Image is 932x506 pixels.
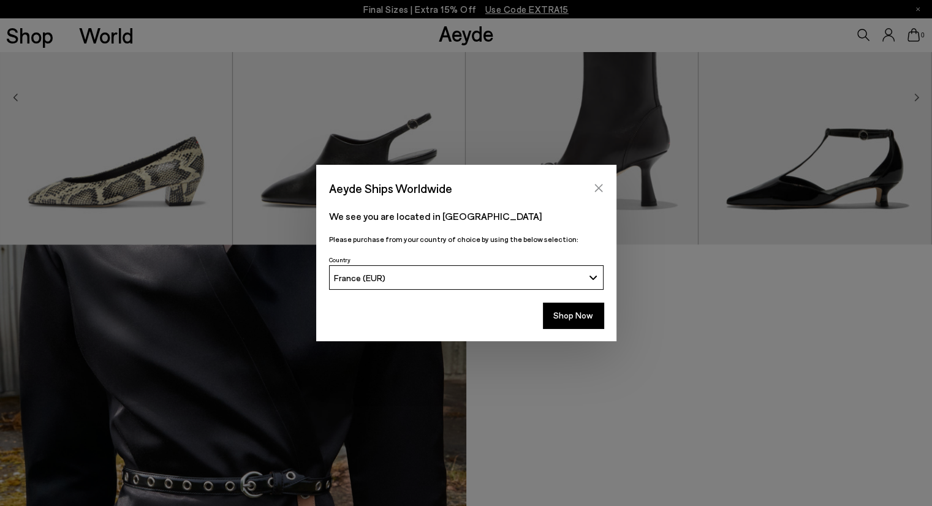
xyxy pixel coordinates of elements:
[543,303,604,328] button: Shop Now
[329,209,604,224] p: We see you are located in [GEOGRAPHIC_DATA]
[589,179,608,197] button: Close
[329,233,604,245] p: Please purchase from your country of choice by using the below selection:
[334,273,385,283] span: France (EUR)
[329,178,452,199] span: Aeyde Ships Worldwide
[329,256,350,263] span: Country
